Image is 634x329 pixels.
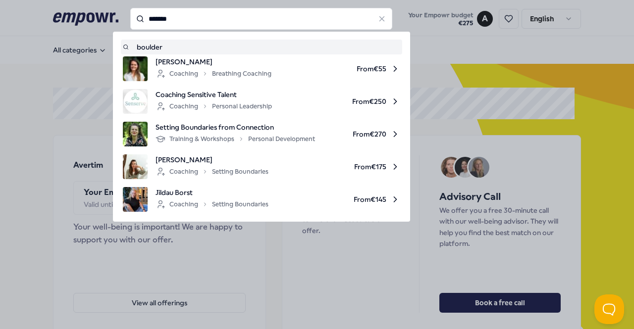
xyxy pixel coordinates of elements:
span: [PERSON_NAME] [156,154,268,165]
div: Coaching Setting Boundaries [156,166,268,178]
span: From € 55 [279,56,400,81]
a: product image[PERSON_NAME]CoachingBreathing CoachingFrom€55 [123,56,400,81]
span: Jildau Borst [156,187,268,198]
img: product image [123,56,148,81]
span: Setting Boundaries from Connection [156,122,315,133]
span: From € 175 [276,154,400,179]
div: Coaching Breathing Coaching [156,68,271,80]
img: product image [123,187,148,212]
a: product imageSetting Boundaries from ConnectionTraining & WorkshopsPersonal DevelopmentFrom€270 [123,122,400,146]
div: Coaching Personal Leadership [156,100,272,112]
img: product image [123,154,148,179]
div: Training & Workshops Personal Development [156,133,315,145]
span: [PERSON_NAME] [156,56,271,67]
img: product image [123,122,148,146]
a: product image[PERSON_NAME]CoachingSetting BoundariesFrom€175 [123,154,400,179]
a: product imageCoaching Sensitive TalentCoachingPersonal LeadershipFrom€250 [123,89,400,114]
iframe: Help Scout Beacon - Open [594,294,624,324]
span: Coaching Sensitive Talent [156,89,272,100]
a: product imageJildau BorstCoachingSetting BoundariesFrom€145 [123,187,400,212]
div: Coaching Setting Boundaries [156,198,268,210]
span: From € 250 [280,89,400,114]
img: product image [123,89,148,114]
a: boulder [123,42,400,52]
span: From € 145 [276,187,400,212]
input: Search for products, categories or subcategories [130,8,393,30]
span: From € 270 [323,122,400,146]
